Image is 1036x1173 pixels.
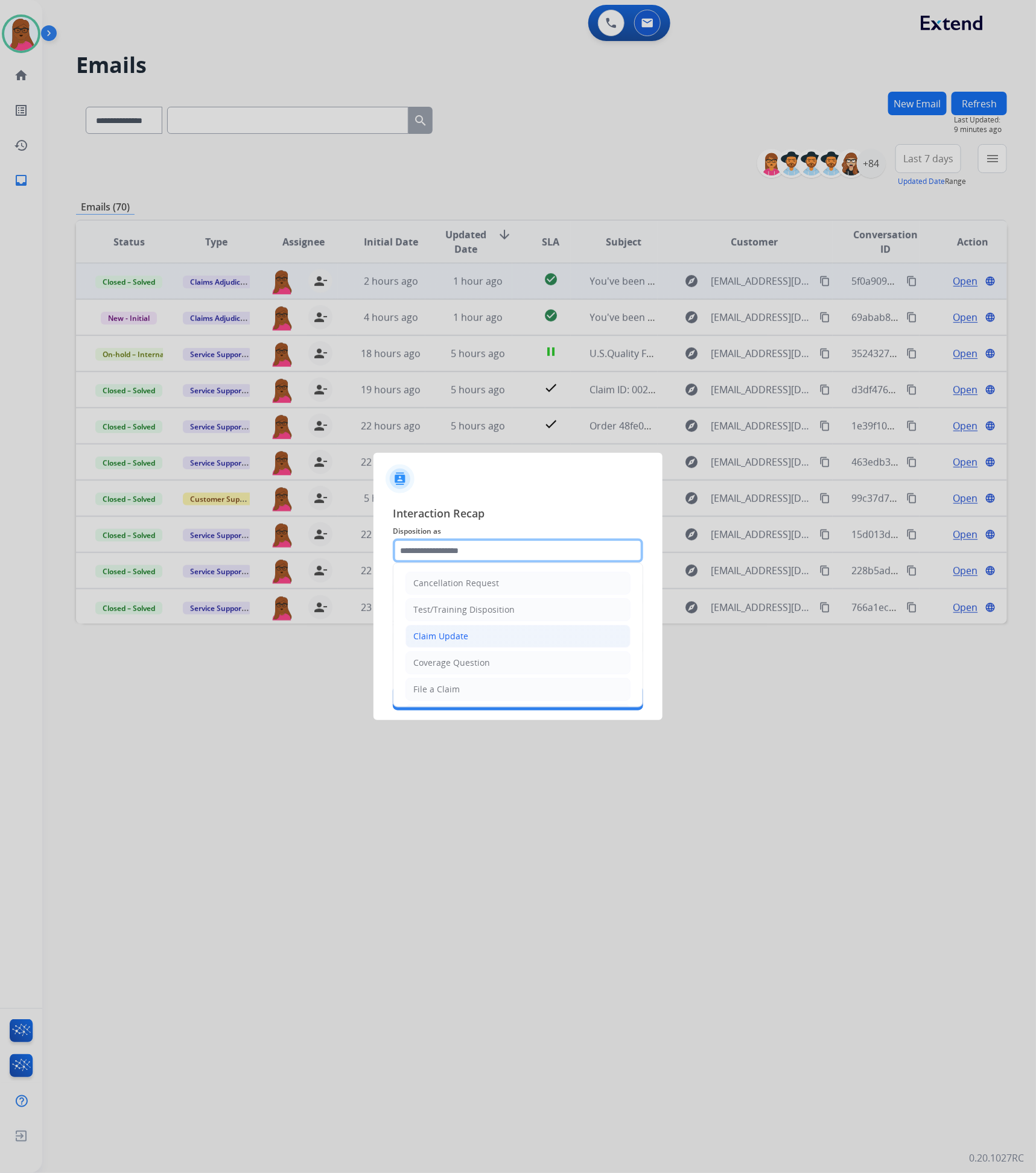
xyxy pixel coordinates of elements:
[393,524,643,539] span: Disposition as
[413,683,460,695] div: File a Claim
[386,464,415,493] img: contactIcon
[413,604,515,616] div: Test/Training Disposition
[969,1151,1024,1166] p: 0.20.1027RC
[393,505,643,524] span: Interaction Recap
[413,577,499,589] div: Cancellation Request
[413,630,468,642] div: Claim Update
[413,657,490,669] div: Coverage Question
